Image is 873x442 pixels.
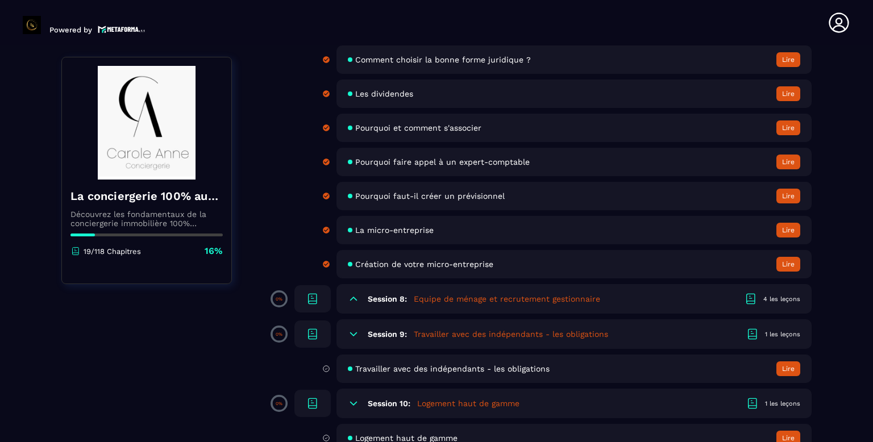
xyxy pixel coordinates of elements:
p: 0% [276,332,282,337]
p: Powered by [49,26,92,34]
div: 4 les leçons [763,295,800,303]
h5: Equipe de ménage et recrutement gestionnaire [414,293,600,305]
p: 19/118 Chapitres [84,247,141,256]
button: Lire [776,52,800,67]
p: 16% [205,245,223,257]
img: banner [70,66,223,180]
button: Lire [776,120,800,135]
button: Lire [776,86,800,101]
button: Lire [776,361,800,376]
h5: Travailler avec des indépendants - les obligations [414,328,608,340]
span: Travailler avec des indépendants - les obligations [355,364,550,373]
div: 1 les leçons [765,399,800,408]
p: Découvrez les fondamentaux de la conciergerie immobilière 100% automatisée. Cette formation est c... [70,210,223,228]
button: Lire [776,223,800,237]
div: 1 les leçons [765,330,800,339]
h5: Logement haut de gamme [417,398,519,409]
h6: Session 8: [368,294,407,303]
span: Les dividendes [355,89,413,98]
span: Pourquoi et comment s'associer [355,123,481,132]
span: La micro-entreprise [355,226,434,235]
img: logo [98,24,145,34]
button: Lire [776,155,800,169]
h6: Session 9: [368,330,407,339]
h6: Session 10: [368,399,410,408]
button: Lire [776,189,800,203]
p: 0% [276,401,282,406]
button: Lire [776,257,800,272]
p: 0% [276,297,282,302]
h4: La conciergerie 100% automatisée [70,188,223,204]
span: Création de votre micro-entreprise [355,260,493,269]
span: Pourquoi faire appel à un expert-comptable [355,157,530,166]
span: Comment choisir la bonne forme juridique ? [355,55,531,64]
img: logo-branding [23,16,41,34]
span: Pourquoi faut-il créer un prévisionnel [355,191,505,201]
